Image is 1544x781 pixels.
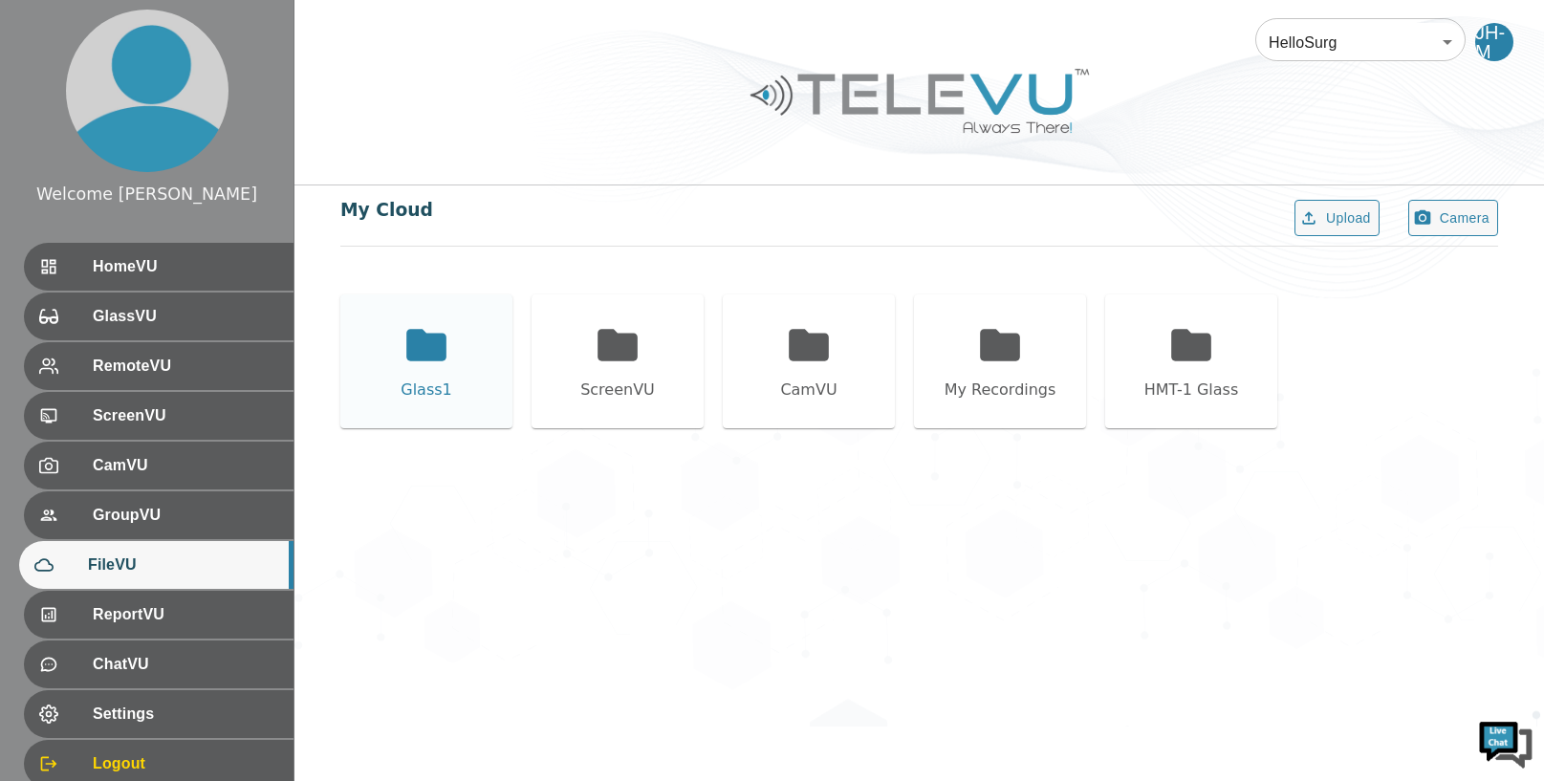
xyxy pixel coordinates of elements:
[24,342,294,390] div: RemoteVU
[111,241,264,434] span: We're online!
[88,553,278,576] span: FileVU
[24,243,294,291] div: HomeVU
[24,293,294,340] div: GlassVU
[33,89,80,137] img: d_736959983_company_1615157101543_736959983
[93,305,278,328] span: GlassVU
[1477,714,1534,771] img: Chat Widget
[93,653,278,676] span: ChatVU
[24,690,294,738] div: Settings
[66,10,228,172] img: profile.png
[1475,23,1513,61] div: JH-M
[580,379,655,401] div: ScreenVU
[945,379,1056,401] div: My Recordings
[401,379,452,401] div: Glass1
[780,379,837,401] div: CamVU
[93,603,278,626] span: ReportVU
[36,182,257,206] div: Welcome [PERSON_NAME]
[93,504,278,527] span: GroupVU
[340,197,433,224] div: My Cloud
[24,591,294,639] div: ReportVU
[1408,200,1498,237] button: Camera
[1255,15,1466,69] div: HelloSurg
[10,522,364,589] textarea: Type your message and hit 'Enter'
[93,703,278,726] span: Settings
[93,454,278,477] span: CamVU
[1294,200,1380,237] button: Upload
[24,491,294,539] div: GroupVU
[24,442,294,489] div: CamVU
[93,752,278,775] span: Logout
[748,61,1092,141] img: Logo
[99,100,321,125] div: Chat with us now
[24,640,294,688] div: ChatVU
[19,541,294,589] div: FileVU
[93,355,278,378] span: RemoteVU
[24,392,294,440] div: ScreenVU
[93,255,278,278] span: HomeVU
[1144,379,1239,401] div: HMT-1 Glass
[314,10,359,55] div: Minimize live chat window
[93,404,278,427] span: ScreenVU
